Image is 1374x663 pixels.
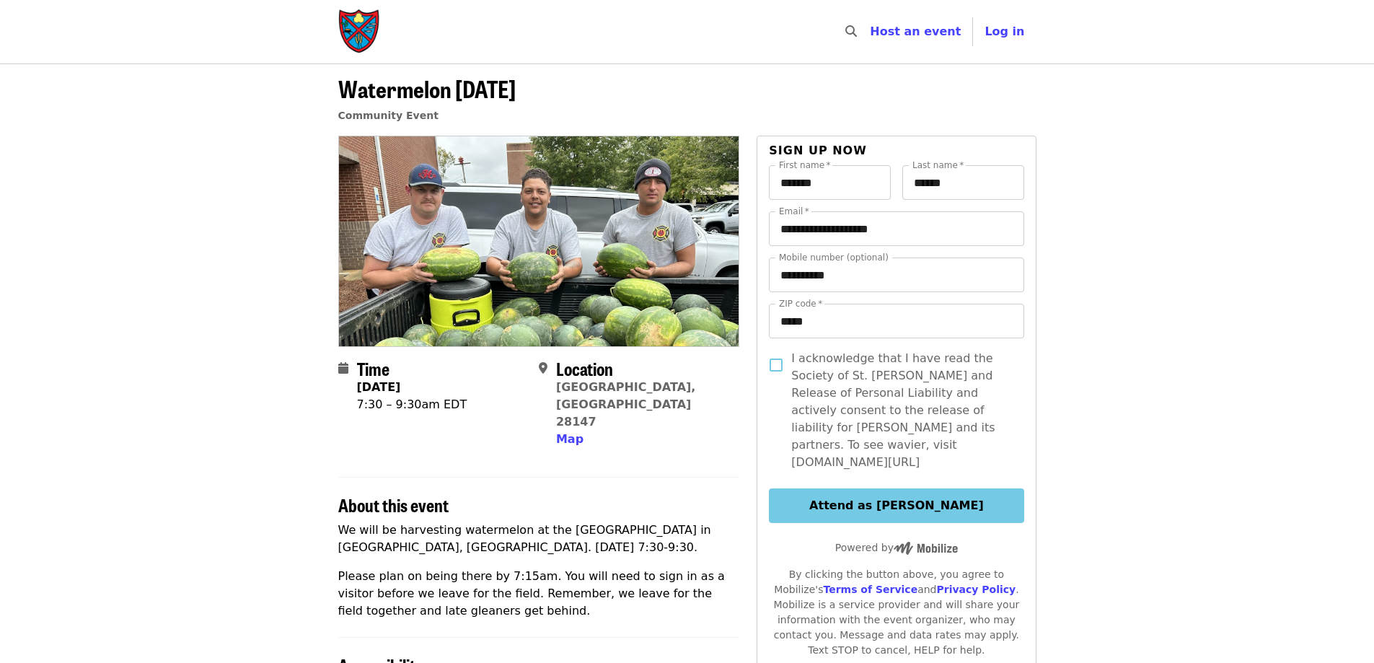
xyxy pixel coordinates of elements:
span: I acknowledge that I have read the Society of St. [PERSON_NAME] and Release of Personal Liability... [791,350,1012,471]
img: Society of St. Andrew - Home [338,9,382,55]
label: Last name [912,161,964,170]
label: ZIP code [779,299,822,308]
label: Mobile number (optional) [779,253,889,262]
a: Privacy Policy [936,584,1016,595]
a: [GEOGRAPHIC_DATA], [GEOGRAPHIC_DATA] 28147 [556,380,696,429]
label: Email [779,207,809,216]
input: First name [769,165,891,200]
div: By clicking the button above, you agree to Mobilize's and . Mobilize is a service provider and wi... [769,567,1023,658]
input: Mobile number (optional) [769,258,1023,292]
a: Host an event [870,25,961,38]
p: Please plan on being there by 7:15am. You will need to sign in as a visitor before we leave for t... [338,568,740,620]
a: Community Event [338,110,439,121]
button: Attend as [PERSON_NAME] [769,488,1023,523]
img: Powered by Mobilize [894,542,958,555]
span: Sign up now [769,144,867,157]
i: map-marker-alt icon [539,361,547,375]
button: Map [556,431,583,448]
span: Powered by [835,542,958,553]
p: We will be harvesting watermelon at the [GEOGRAPHIC_DATA] in [GEOGRAPHIC_DATA], [GEOGRAPHIC_DATA]... [338,522,740,556]
input: Email [769,211,1023,246]
label: First name [779,161,831,170]
span: Map [556,432,583,446]
span: Location [556,356,613,381]
a: Terms of Service [823,584,917,595]
div: 7:30 – 9:30am EDT [357,396,467,413]
span: Log in [985,25,1024,38]
span: About this event [338,492,449,517]
input: Last name [902,165,1024,200]
span: Time [357,356,389,381]
img: Watermelon Thursday, 8/21/25 organized by Society of St. Andrew [339,136,739,346]
strong: [DATE] [357,380,401,394]
i: calendar icon [338,361,348,375]
input: ZIP code [769,304,1023,338]
span: Watermelon [DATE] [338,71,516,105]
button: Log in [973,17,1036,46]
i: search icon [845,25,857,38]
input: Search [866,14,877,49]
